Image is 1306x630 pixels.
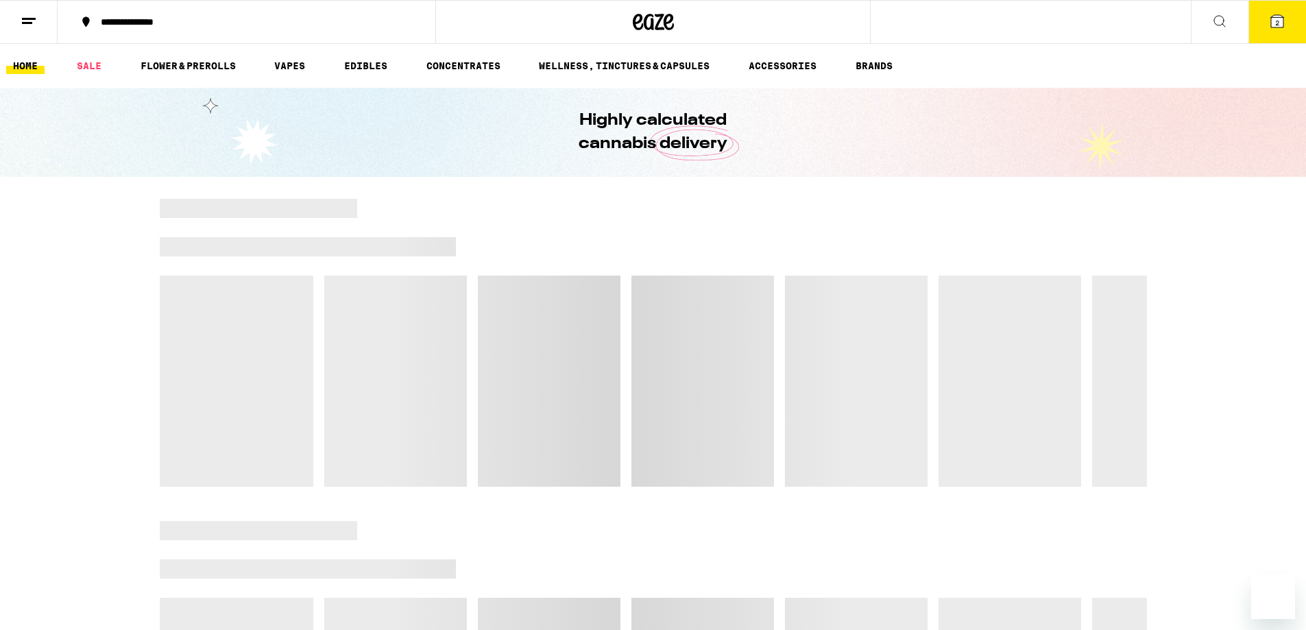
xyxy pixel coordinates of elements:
a: ACCESSORIES [742,58,823,74]
a: HOME [6,58,45,74]
a: CONCENTRATES [420,58,507,74]
a: VAPES [267,58,312,74]
button: 2 [1248,1,1306,43]
iframe: Button to launch messaging window [1251,575,1295,619]
a: SALE [70,58,108,74]
a: BRANDS [849,58,899,74]
a: FLOWER & PREROLLS [134,58,243,74]
a: WELLNESS, TINCTURES & CAPSULES [532,58,716,74]
span: 2 [1275,19,1279,27]
a: EDIBLES [337,58,394,74]
h1: Highly calculated cannabis delivery [540,109,766,156]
